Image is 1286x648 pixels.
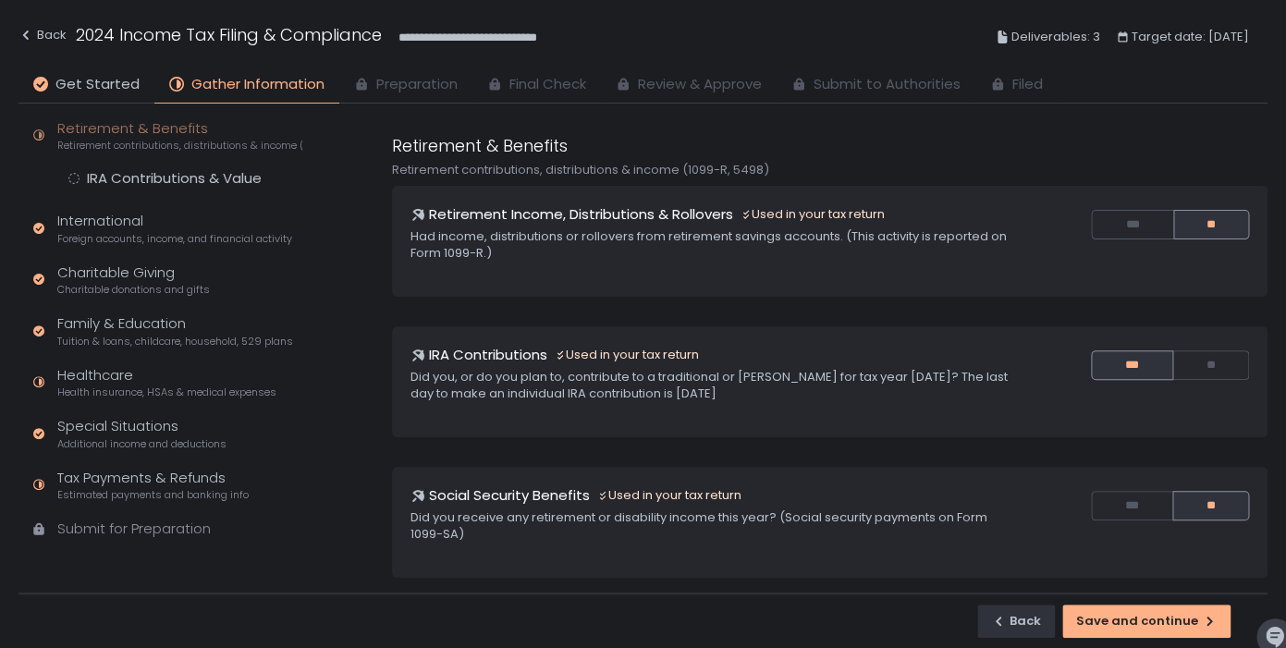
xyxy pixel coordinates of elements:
[57,437,227,451] span: Additional income and deductions
[429,204,733,226] h1: Retirement Income, Distributions & Rollovers
[977,605,1055,638] button: Back
[1076,613,1217,630] div: Save and continue
[57,263,210,298] div: Charitable Giving
[741,206,885,223] div: Used in your tax return
[1132,26,1249,48] span: Target date: [DATE]
[991,613,1041,630] div: Back
[18,24,67,46] div: Back
[18,22,67,53] button: Back
[555,347,699,363] div: Used in your tax return
[429,485,590,507] h1: Social Security Benefits
[57,416,227,451] div: Special Situations
[1011,26,1100,48] span: Deliverables: 3
[429,345,547,366] h1: IRA Contributions
[392,162,1268,178] div: Retirement contributions, distributions & income (1099-R, 5498)
[57,365,276,400] div: Healthcare
[57,488,249,502] span: Estimated payments and banking info
[87,169,262,188] div: IRA Contributions & Value
[638,74,762,95] span: Review & Approve
[55,74,140,95] span: Get Started
[509,74,586,95] span: Final Check
[57,468,249,503] div: Tax Payments & Refunds
[1012,74,1043,95] span: Filed
[57,385,276,399] span: Health insurance, HSAs & medical expenses
[410,369,1017,402] div: Did you, or do you plan to, contribute to a traditional or [PERSON_NAME] for tax year [DATE]? The...
[57,519,211,540] div: Submit for Preparation
[814,74,961,95] span: Submit to Authorities
[1062,605,1231,638] button: Save and continue
[57,313,293,348] div: Family & Education
[57,232,292,246] span: Foreign accounts, income, and financial activity
[410,228,1017,262] div: Had income, distributions or rollovers from retirement savings accounts. (This activity is report...
[57,211,292,246] div: International
[191,74,325,95] span: Gather Information
[57,283,210,297] span: Charitable donations and gifts
[57,118,302,153] div: Retirement & Benefits
[57,139,302,153] span: Retirement contributions, distributions & income (1099-R, 5498)
[376,74,458,95] span: Preparation
[76,22,382,47] h1: 2024 Income Tax Filing & Compliance
[57,335,293,348] span: Tuition & loans, childcare, household, 529 plans
[392,133,568,158] h1: Retirement & Benefits
[597,487,741,504] div: Used in your tax return
[410,509,1017,543] div: Did you receive any retirement or disability income this year? (Social security payments on Form ...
